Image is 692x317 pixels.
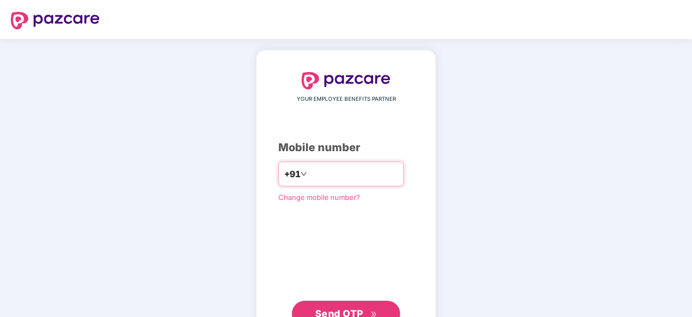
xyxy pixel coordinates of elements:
img: logo [11,12,100,29]
span: YOUR EMPLOYEE BENEFITS PARTNER [297,95,396,103]
div: Mobile number [278,139,414,156]
img: logo [302,72,390,89]
a: Change mobile number? [278,193,360,202]
span: +91 [284,167,301,181]
span: down [301,171,307,177]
